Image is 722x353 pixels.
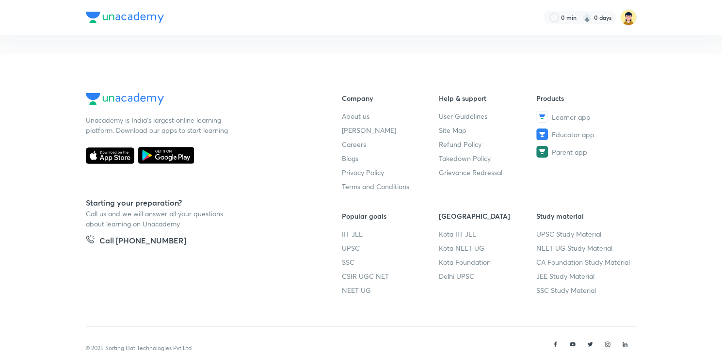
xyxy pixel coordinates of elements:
a: SSC [342,257,439,267]
h6: Popular goals [342,211,439,221]
img: Vidhi [620,9,637,26]
a: Kota NEET UG [439,243,536,253]
h5: Starting your preparation? [86,197,311,209]
img: Learner app [536,111,548,123]
a: IIT JEE [342,229,439,239]
a: Call [PHONE_NUMBER] [86,235,186,248]
a: Takedown Policy [439,153,536,163]
span: Educator app [552,129,594,140]
a: Privacy Policy [342,167,439,177]
a: User Guidelines [439,111,536,121]
span: Parent app [552,147,587,157]
h5: Call [PHONE_NUMBER] [99,235,186,248]
span: Learner app [552,112,591,122]
img: Parent app [536,146,548,158]
p: © 2025 Sorting Hat Technologies Pvt Ltd [86,344,192,353]
a: SSC Study Material [536,285,634,295]
p: Unacademy is India’s largest online learning platform. Download our apps to start learning [86,115,231,135]
a: JEE Study Material [536,271,634,281]
a: Learner app [536,111,634,123]
h6: Products [536,93,634,103]
a: Kota IIT JEE [439,229,536,239]
h6: [GEOGRAPHIC_DATA] [439,211,536,221]
a: UPSC [342,243,439,253]
img: streak [582,13,592,22]
a: Kota Foundation [439,257,536,267]
a: Parent app [536,146,634,158]
a: Terms and Conditions [342,181,439,192]
a: CSIR UGC NET [342,271,439,281]
a: [PERSON_NAME] [342,125,439,135]
img: Company Logo [86,93,164,105]
a: Delhi UPSC [439,271,536,281]
a: Site Map [439,125,536,135]
a: Careers [342,139,439,149]
p: Call us and we will answer all your questions about learning on Unacademy [86,209,231,229]
a: NEET UG [342,285,439,295]
a: Grievance Redressal [439,167,536,177]
a: Company Logo [86,93,311,107]
a: About us [342,111,439,121]
a: Educator app [536,128,634,140]
span: Careers [342,139,366,149]
a: UPSC Study Material [536,229,634,239]
img: Educator app [536,128,548,140]
a: Blogs [342,153,439,163]
h6: Company [342,93,439,103]
a: NEET UG Study Material [536,243,634,253]
img: Company Logo [86,12,164,23]
h6: Help & support [439,93,536,103]
a: CA Foundation Study Material [536,257,634,267]
h6: Study material [536,211,634,221]
a: Refund Policy [439,139,536,149]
